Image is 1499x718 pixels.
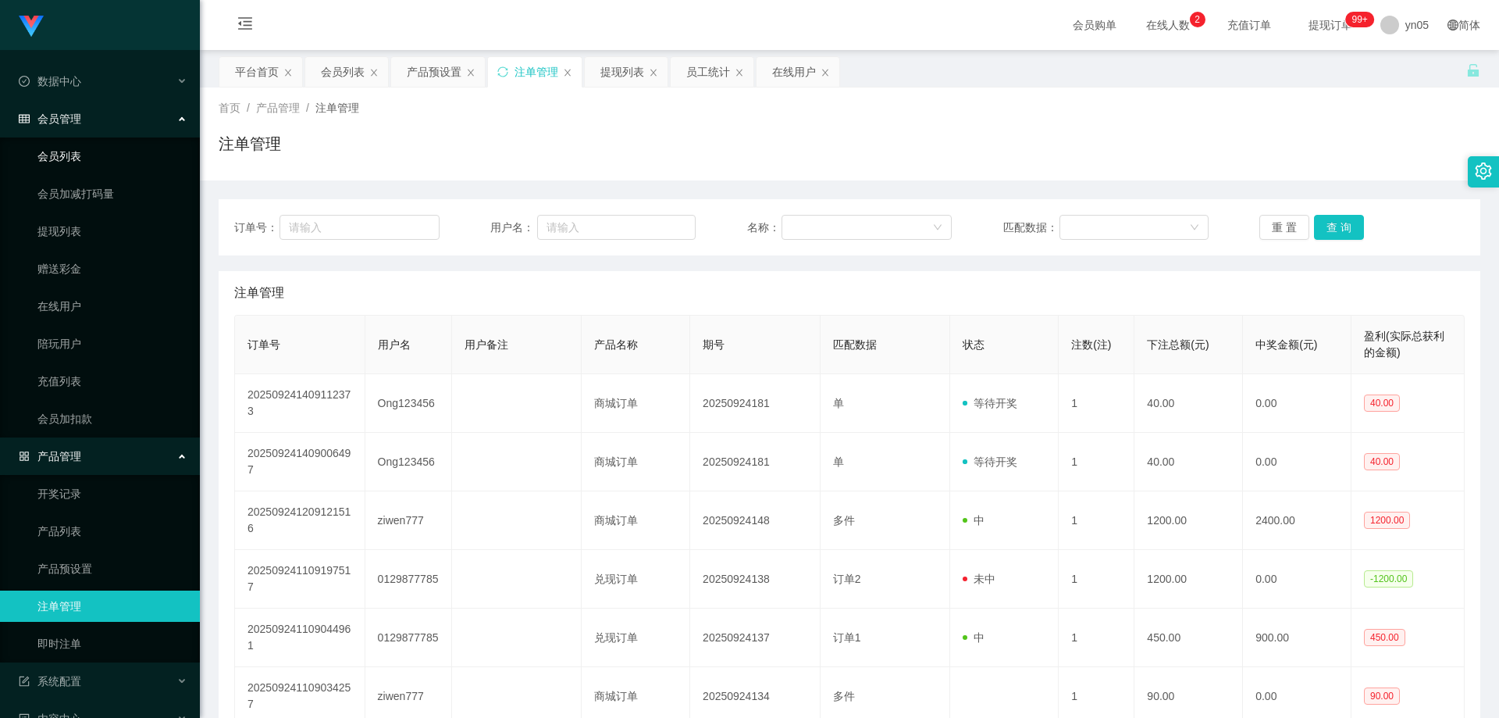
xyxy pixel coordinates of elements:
span: 状态 [963,338,984,351]
td: 0129877785 [365,609,452,667]
i: 图标: menu-fold [219,1,272,51]
span: 中奖金额(元) [1255,338,1317,351]
span: 中 [963,514,984,527]
td: Ong123456 [365,374,452,433]
td: 40.00 [1134,374,1243,433]
span: 期号 [703,338,725,351]
span: 90.00 [1364,688,1400,705]
span: 盈利(实际总获利的金额) [1364,330,1444,359]
span: 40.00 [1364,453,1400,470]
img: logo.9652507e.png [19,16,44,38]
span: 订单2 [833,573,861,585]
td: 40.00 [1134,433,1243,491]
span: 订单号： [234,220,280,236]
span: 产品名称 [594,338,638,351]
a: 开奖记录 [37,478,187,509]
span: 匹配数据 [833,338,877,351]
p: 2 [1195,12,1200,27]
button: 重 置 [1259,215,1309,240]
div: 产品预设置 [407,57,461,87]
span: 订单号 [247,338,280,351]
span: 产品管理 [256,102,300,114]
td: 1 [1059,491,1134,550]
div: 在线用户 [772,57,816,87]
span: 用户名： [490,220,537,236]
span: 单 [833,397,844,409]
td: ziwen777 [365,491,452,550]
i: 图标: down [1190,223,1199,234]
td: 202509241409006497 [235,433,365,491]
input: 请输入 [537,215,696,240]
div: 员工统计 [686,57,730,87]
span: 等待开奖 [963,397,1017,409]
span: 注单管理 [234,284,284,302]
a: 产品列表 [37,516,187,547]
td: 1200.00 [1134,491,1243,550]
td: 1 [1059,550,1134,609]
td: 0.00 [1243,550,1351,609]
a: 提现列表 [37,216,187,247]
i: 图标: sync [497,66,508,77]
td: 1 [1059,609,1134,667]
td: 20250924148 [690,491,821,550]
i: 图标: unlock [1466,63,1480,77]
td: 商城订单 [582,433,690,491]
span: 匹配数据： [1003,220,1059,236]
span: 注数(注) [1071,338,1111,351]
td: 20250924138 [690,550,821,609]
i: 图标: close [466,68,475,77]
span: 首页 [219,102,240,114]
span: 未中 [963,573,995,585]
span: 数据中心 [19,75,81,88]
span: 订单1 [833,631,861,644]
span: 名称： [747,220,782,236]
i: 图标: close [563,68,572,77]
sup: 2 [1190,12,1205,27]
span: 40.00 [1364,395,1400,412]
span: / [247,102,250,114]
i: 图标: form [19,676,30,687]
span: 450.00 [1364,629,1405,646]
td: 202509241209121516 [235,491,365,550]
span: 多件 [833,690,855,702]
input: 请输入 [280,215,439,240]
span: 会员管理 [19,113,81,125]
a: 陪玩用户 [37,328,187,359]
i: 图标: check-circle-o [19,76,30,87]
i: 图标: close [369,68,379,77]
i: 图标: close [735,68,744,77]
td: Ong123456 [365,433,452,491]
span: 中 [963,631,984,644]
div: 提现列表 [600,57,644,87]
span: -1200.00 [1364,570,1413,588]
i: 图标: down [933,223,942,234]
button: 查 询 [1314,215,1364,240]
span: 多件 [833,514,855,527]
td: 兑现订单 [582,550,690,609]
td: 20250924137 [690,609,821,667]
span: 单 [833,455,844,468]
a: 即时注单 [37,628,187,659]
a: 会员加减打码量 [37,178,187,209]
a: 注单管理 [37,591,187,622]
i: 图标: setting [1475,163,1492,180]
span: 1200.00 [1364,512,1410,529]
span: 在线人数 [1138,20,1198,30]
span: 用户名 [378,338,411,351]
a: 会员加扣款 [37,403,187,434]
h1: 注单管理 [219,132,281,155]
i: 图标: close [283,68,293,77]
i: 图标: global [1447,20,1458,30]
span: / [306,102,309,114]
span: 注单管理 [315,102,359,114]
a: 产品预设置 [37,553,187,584]
span: 充值订单 [1219,20,1279,30]
span: 系统配置 [19,675,81,688]
td: 1 [1059,433,1134,491]
td: 20250924181 [690,374,821,433]
td: 0.00 [1243,433,1351,491]
div: 会员列表 [321,57,365,87]
td: 202509241409112373 [235,374,365,433]
i: 图标: close [821,68,830,77]
td: 202509241109197517 [235,550,365,609]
